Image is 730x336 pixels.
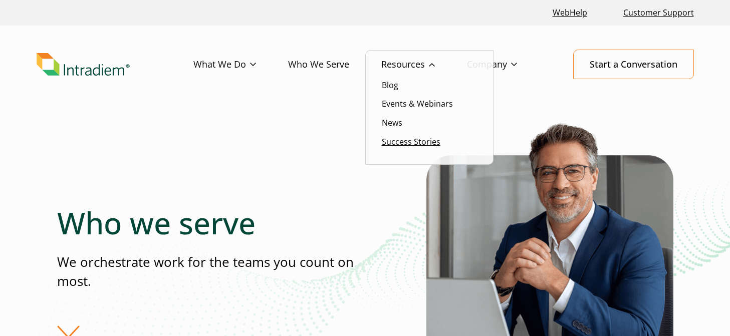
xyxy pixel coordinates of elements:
h1: Who we serve [57,205,365,241]
a: Link to homepage of Intradiem [37,53,193,76]
a: Start a Conversation [573,50,694,79]
a: Events & Webinars [382,98,453,109]
a: News [382,117,402,128]
p: We orchestrate work for the teams you count on most. [57,253,365,290]
a: Company [467,50,549,79]
a: What We Do [193,50,288,79]
a: Link opens in a new window [549,2,591,24]
a: Customer Support [619,2,698,24]
a: Success Stories [382,136,440,147]
a: Who We Serve [288,50,381,79]
a: Resources [381,50,467,79]
a: Blog [382,80,398,91]
img: Intradiem [37,53,130,76]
